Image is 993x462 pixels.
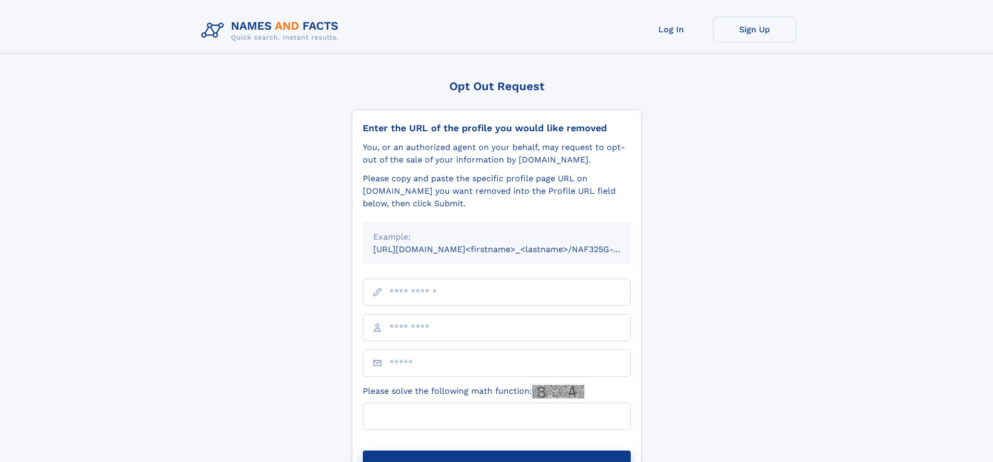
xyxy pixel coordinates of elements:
[630,17,713,42] a: Log In
[363,141,631,166] div: You, or an authorized agent on your behalf, may request to opt-out of the sale of your informatio...
[713,17,796,42] a: Sign Up
[352,80,642,93] div: Opt Out Request
[373,244,651,254] small: [URL][DOMAIN_NAME]<firstname>_<lastname>/NAF325G-xxxxxxxx
[373,231,620,243] div: Example:
[197,17,347,45] img: Logo Names and Facts
[363,172,631,210] div: Please copy and paste the specific profile page URL on [DOMAIN_NAME] you want removed into the Pr...
[363,385,584,398] label: Please solve the following math function:
[363,122,631,134] div: Enter the URL of the profile you would like removed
